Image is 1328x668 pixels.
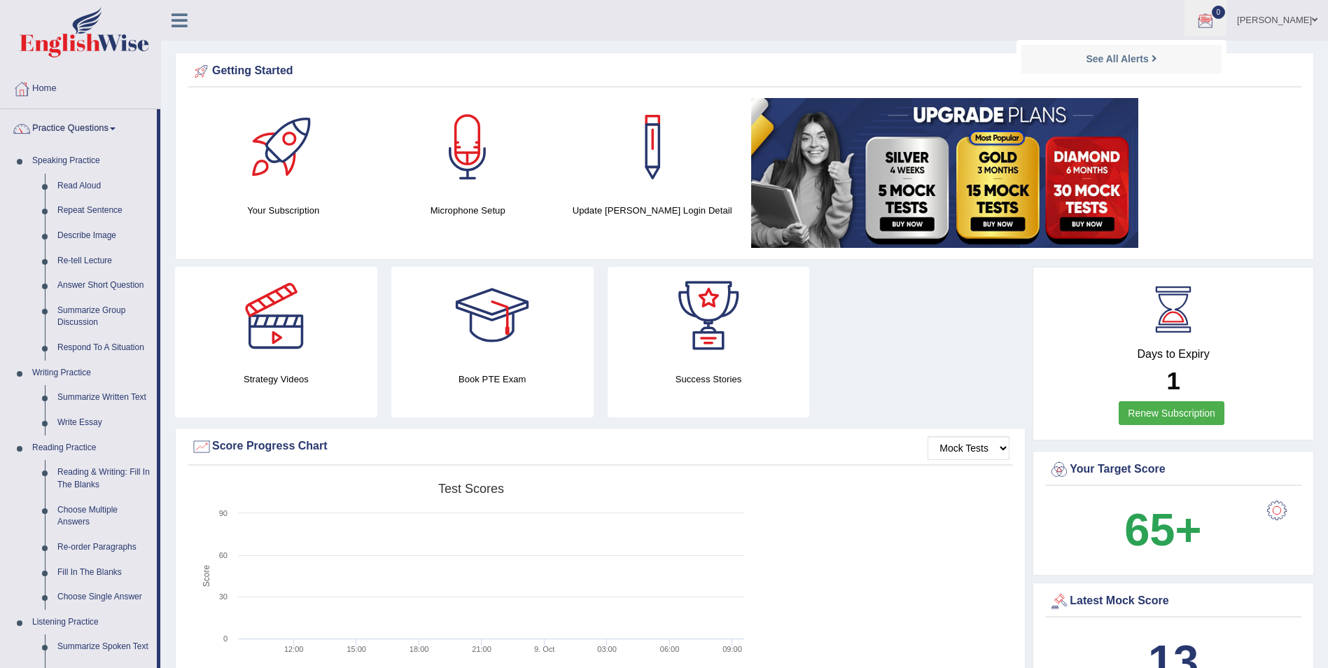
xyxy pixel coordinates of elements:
[597,645,617,653] text: 03:00
[191,436,1009,457] div: Score Progress Chart
[51,249,157,274] a: Re-tell Lecture
[219,592,228,601] text: 30
[51,273,157,298] a: Answer Short Question
[1086,53,1148,64] strong: See All Alerts
[1166,367,1180,394] b: 1
[1124,504,1201,555] b: 65+
[223,634,228,643] text: 0
[472,645,491,653] text: 21:00
[191,61,1298,82] div: Getting Started
[410,645,429,653] text: 18:00
[219,509,228,517] text: 90
[722,645,742,653] text: 09:00
[1,69,160,104] a: Home
[382,203,552,218] h4: Microphone Setup
[1049,591,1298,612] div: Latest Mock Score
[51,560,157,585] a: Fill In The Blanks
[26,148,157,174] a: Speaking Practice
[26,361,157,386] a: Writing Practice
[751,98,1138,248] img: small5.jpg
[51,385,157,410] a: Summarize Written Text
[51,410,157,436] a: Write Essay
[1119,401,1224,425] a: Renew Subscription
[26,610,157,635] a: Listening Practice
[51,498,157,535] a: Choose Multiple Answers
[1082,51,1160,67] a: See All Alerts
[438,482,504,496] tspan: Test scores
[219,551,228,559] text: 60
[391,372,594,387] h4: Book PTE Exam
[175,372,377,387] h4: Strategy Videos
[51,223,157,249] a: Describe Image
[198,203,368,218] h4: Your Subscription
[608,372,810,387] h4: Success Stories
[26,436,157,461] a: Reading Practice
[1049,459,1298,480] div: Your Target Score
[51,585,157,610] a: Choose Single Answer
[202,565,211,587] tspan: Score
[51,298,157,335] a: Summarize Group Discussion
[534,645,554,653] tspan: 9. Oct
[1212,6,1226,19] span: 0
[51,460,157,497] a: Reading & Writing: Fill In The Blanks
[51,335,157,361] a: Respond To A Situation
[567,203,737,218] h4: Update [PERSON_NAME] Login Detail
[51,535,157,560] a: Re-order Paragraphs
[660,645,680,653] text: 06:00
[51,174,157,199] a: Read Aloud
[51,634,157,660] a: Summarize Spoken Text
[347,645,366,653] text: 15:00
[1049,348,1298,361] h4: Days to Expiry
[51,198,157,223] a: Repeat Sentence
[1,109,157,144] a: Practice Questions
[284,645,304,653] text: 12:00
